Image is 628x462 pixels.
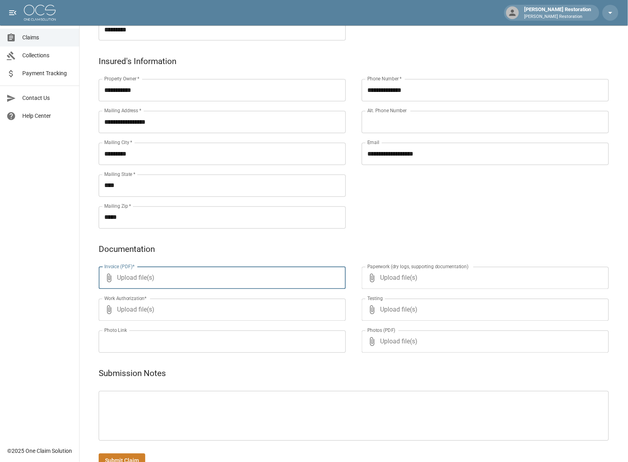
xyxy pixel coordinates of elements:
[22,112,73,120] span: Help Center
[104,203,131,210] label: Mailing Zip
[367,139,379,146] label: Email
[367,76,402,82] label: Phone Number
[367,295,383,302] label: Testing
[104,76,140,82] label: Property Owner
[521,6,595,20] div: [PERSON_NAME] Restoration
[117,267,324,289] span: Upload file(s)
[104,327,127,334] label: Photo Link
[22,69,73,78] span: Payment Tracking
[367,107,407,114] label: Alt. Phone Number
[104,139,133,146] label: Mailing City
[7,447,72,455] div: © 2025 One Claim Solution
[104,171,135,178] label: Mailing State
[367,263,469,270] label: Paperwork (dry logs, supporting documentation)
[104,263,135,270] label: Invoice (PDF)*
[104,107,141,114] label: Mailing Address
[380,267,587,289] span: Upload file(s)
[22,33,73,42] span: Claims
[24,5,56,21] img: ocs-logo-white-transparent.png
[367,327,396,334] label: Photos (PDF)
[525,14,591,20] p: [PERSON_NAME] Restoration
[380,299,587,321] span: Upload file(s)
[22,51,73,60] span: Collections
[117,299,324,321] span: Upload file(s)
[380,331,587,353] span: Upload file(s)
[5,5,21,21] button: open drawer
[22,94,73,102] span: Contact Us
[104,295,147,302] label: Work Authorization*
